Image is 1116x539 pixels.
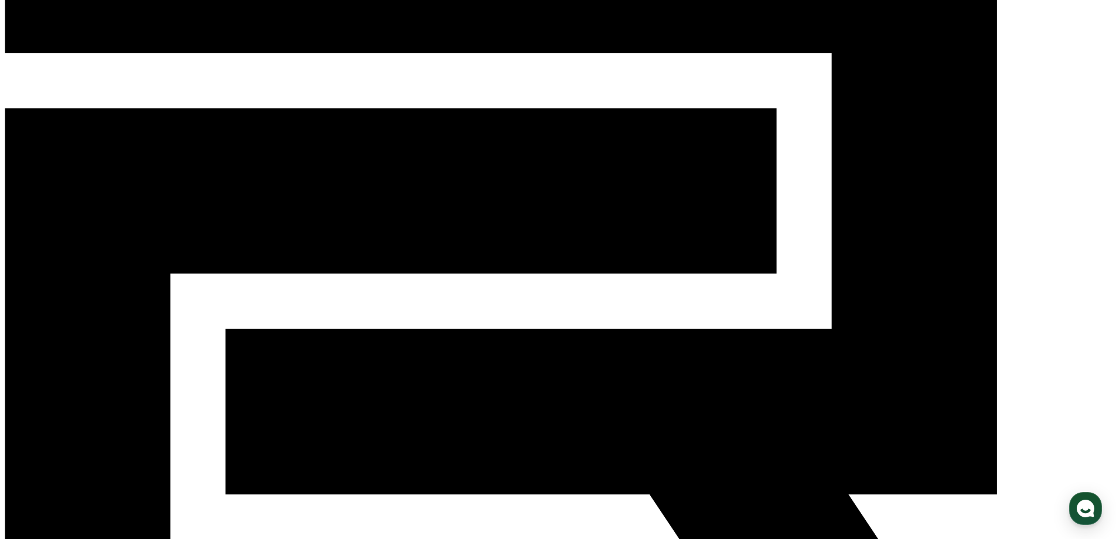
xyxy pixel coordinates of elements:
[37,389,44,399] span: 홈
[4,372,77,401] a: 홈
[151,372,225,401] a: 설정
[181,389,195,399] span: 설정
[107,390,121,399] span: 대화
[77,372,151,401] a: 대화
